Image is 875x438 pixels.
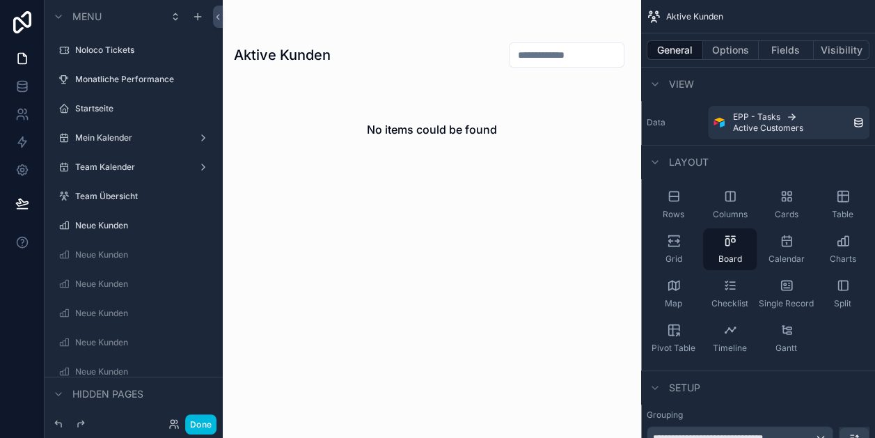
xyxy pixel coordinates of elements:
[663,209,684,220] span: Rows
[665,298,682,309] span: Map
[75,191,206,202] label: Team Übersicht
[75,249,206,260] label: Neue Kunden
[669,77,694,91] span: View
[75,103,206,114] label: Startseite
[75,45,206,56] label: Noloco Tickets
[72,10,102,24] span: Menu
[703,318,757,359] button: Timeline
[816,184,869,226] button: Table
[759,184,813,226] button: Cards
[647,273,700,315] button: Map
[759,273,813,315] button: Single Record
[647,318,700,359] button: Pivot Table
[703,40,759,60] button: Options
[718,253,742,265] span: Board
[830,253,856,265] span: Charts
[733,111,780,123] span: EPP - Tasks
[647,228,700,270] button: Grid
[669,381,700,395] span: Setup
[647,184,700,226] button: Rows
[703,184,757,226] button: Columns
[834,298,851,309] span: Split
[759,228,813,270] button: Calendar
[666,11,723,22] span: Aktive Kunden
[714,117,725,128] img: Airtable Logo
[703,273,757,315] button: Checklist
[768,253,805,265] span: Calendar
[75,279,206,290] label: Neue Kunden
[713,209,748,220] span: Columns
[75,308,206,319] label: Neue Kunden
[775,343,797,354] span: Gantt
[703,228,757,270] button: Board
[72,387,143,401] span: Hidden pages
[75,337,206,348] label: Neue Kunden
[816,228,869,270] button: Charts
[832,209,853,220] span: Table
[75,74,206,85] label: Monatliche Performance
[665,253,682,265] span: Grid
[75,366,206,377] label: Neue Kunden
[75,162,187,173] label: Team Kalender
[759,298,814,309] span: Single Record
[733,123,803,134] span: Active Customers
[652,343,695,354] span: Pivot Table
[647,117,702,128] label: Data
[713,343,747,354] span: Timeline
[775,209,798,220] span: Cards
[75,132,187,143] label: Mein Kalender
[185,414,216,435] button: Done
[647,409,683,421] label: Grouping
[814,40,869,60] button: Visibility
[816,273,869,315] button: Split
[708,106,869,139] a: EPP - TasksActive Customers
[759,40,814,60] button: Fields
[759,318,813,359] button: Gantt
[711,298,748,309] span: Checklist
[669,155,709,169] span: Layout
[75,220,206,231] label: Neue Kunden
[647,40,703,60] button: General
